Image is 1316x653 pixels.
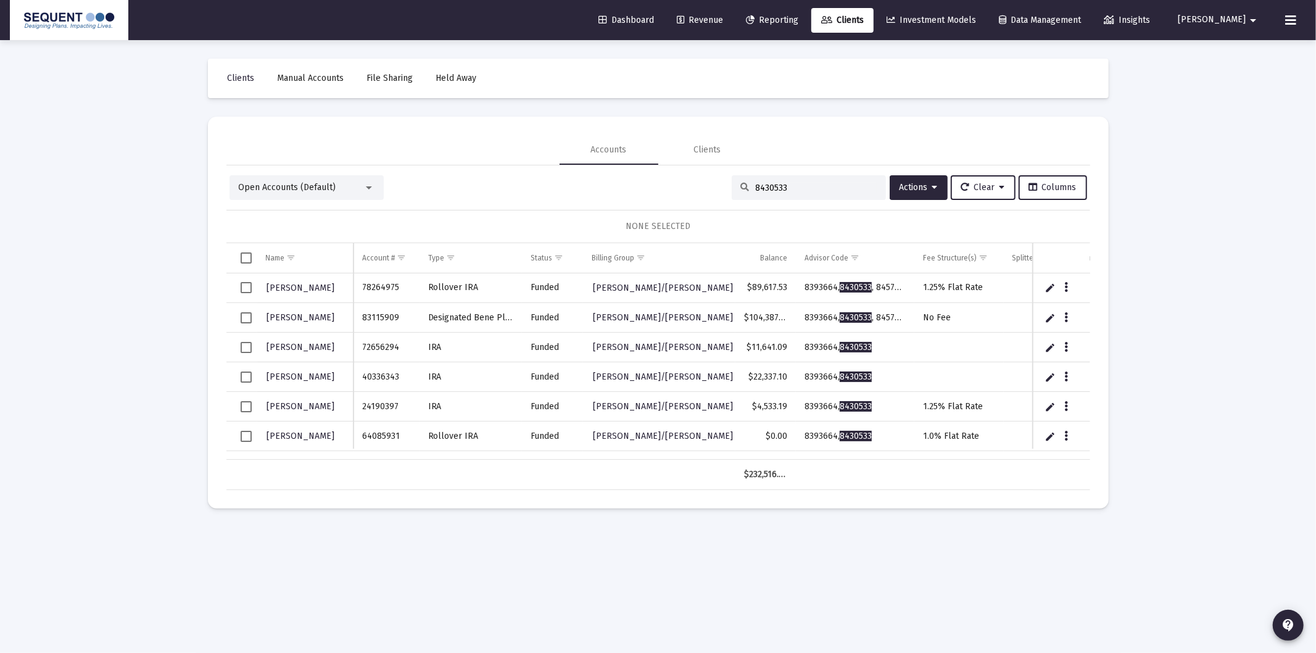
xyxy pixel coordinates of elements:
div: Select row [241,312,252,323]
span: 8430533 [840,342,872,352]
a: Revenue [667,8,733,33]
td: Column Advisor Code [796,243,914,273]
td: Column Account # [354,243,419,273]
td: Column Balance [735,243,796,273]
div: Billing Group [592,253,634,263]
td: Column Name [257,243,354,273]
div: $232,516.23 [744,468,787,481]
span: 8430533 [840,372,872,382]
img: Dashboard [19,8,119,33]
span: Actions [900,182,938,193]
a: [PERSON_NAME]/[PERSON_NAME] Billing Group [592,397,789,415]
a: Edit [1045,431,1056,442]
span: Insights [1104,15,1150,25]
td: 1.0% Flat Rate [914,422,1004,451]
td: Column Fee Structure(s) [914,243,1004,273]
td: Column Type [420,243,522,273]
div: Fee Structure(s) [923,253,977,263]
td: $104,387.32 [735,303,796,333]
a: [PERSON_NAME] [266,427,336,445]
td: 8393664, [796,392,914,422]
span: Held Away [436,73,477,83]
span: Clients [228,73,255,83]
td: 8393664, , 8457616 [796,273,914,303]
td: Column Billing Group [583,243,736,273]
td: 40336343 [354,362,419,392]
td: $4,533.19 [735,392,796,422]
span: File Sharing [367,73,413,83]
a: Edit [1045,401,1056,412]
div: Advisor Code [805,253,848,263]
td: 1.25% Flat Rate [914,392,1004,422]
span: [PERSON_NAME] [267,401,335,412]
a: [PERSON_NAME] [266,368,336,386]
td: No Fee [914,303,1004,333]
td: 8393664, [796,422,914,451]
td: 64085931 [354,422,419,451]
a: [PERSON_NAME] [266,338,336,356]
button: Actions [890,175,948,200]
div: Funded [531,281,574,294]
div: NONE SELECTED [236,220,1080,233]
button: Clear [951,175,1016,200]
span: [PERSON_NAME]/[PERSON_NAME] Billing Group [593,342,788,352]
div: Funded [531,371,574,383]
div: Select row [241,431,252,442]
span: 8430533 [840,431,872,441]
div: Splitter(s) [1012,253,1045,263]
span: [PERSON_NAME]/[PERSON_NAME] Billing Group [593,372,788,382]
td: $0.00 [735,422,796,451]
td: $22,337.10 [735,362,796,392]
span: [PERSON_NAME] [267,283,335,293]
span: [PERSON_NAME] [267,372,335,382]
mat-icon: arrow_drop_down [1246,8,1260,33]
div: Name [266,253,285,263]
td: Rollover IRA [420,273,522,303]
td: Rollover IRA [420,422,522,451]
a: Reporting [736,8,808,33]
a: Data Management [989,8,1091,33]
span: Show filter options for column 'Fee Structure(s)' [979,253,988,262]
div: Type [428,253,445,263]
span: Manual Accounts [278,73,344,83]
td: IRA [420,392,522,422]
td: 8393664, , 8457616 [796,303,914,333]
a: Clients [811,8,874,33]
div: Accounts [591,144,627,156]
span: Show filter options for column 'Billing Group' [636,253,645,262]
td: 8393664, [796,333,914,362]
div: Select row [241,342,252,353]
a: Clients [218,66,265,91]
div: Select row [241,282,252,293]
span: [PERSON_NAME] [1178,15,1246,25]
input: Search [756,183,877,193]
td: Column Status [522,243,583,273]
a: Edit [1045,312,1056,323]
span: 8430533 [840,401,872,412]
div: Account # [362,253,395,263]
span: [PERSON_NAME]/[PERSON_NAME] Billing Group [593,283,788,293]
a: [PERSON_NAME]/[PERSON_NAME] Billing Group [592,279,789,297]
span: [PERSON_NAME]/[PERSON_NAME] Billing Group [593,401,788,412]
a: Edit [1045,282,1056,293]
span: Data Management [999,15,1081,25]
a: [PERSON_NAME] [266,309,336,326]
td: IRA [420,333,522,362]
span: Show filter options for column 'Account #' [397,253,406,262]
span: Show filter options for column 'Name' [287,253,296,262]
a: [PERSON_NAME]/[PERSON_NAME] Billing Group [592,338,789,356]
span: Show filter options for column 'Type' [447,253,456,262]
a: Dashboard [589,8,664,33]
td: Designated Bene Plan [420,303,522,333]
span: [PERSON_NAME] [267,342,335,352]
a: Edit [1045,342,1056,353]
span: Show filter options for column 'Status' [554,253,563,262]
div: Status [531,253,552,263]
a: [PERSON_NAME]/[PERSON_NAME] Billing Group [592,368,789,386]
span: [PERSON_NAME] [267,431,335,441]
button: [PERSON_NAME] [1163,7,1275,32]
a: [PERSON_NAME]/[PERSON_NAME] Billing Group [592,427,789,445]
span: 8430533 [840,282,872,293]
a: Edit [1045,372,1056,383]
span: 8430533 [840,312,872,323]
